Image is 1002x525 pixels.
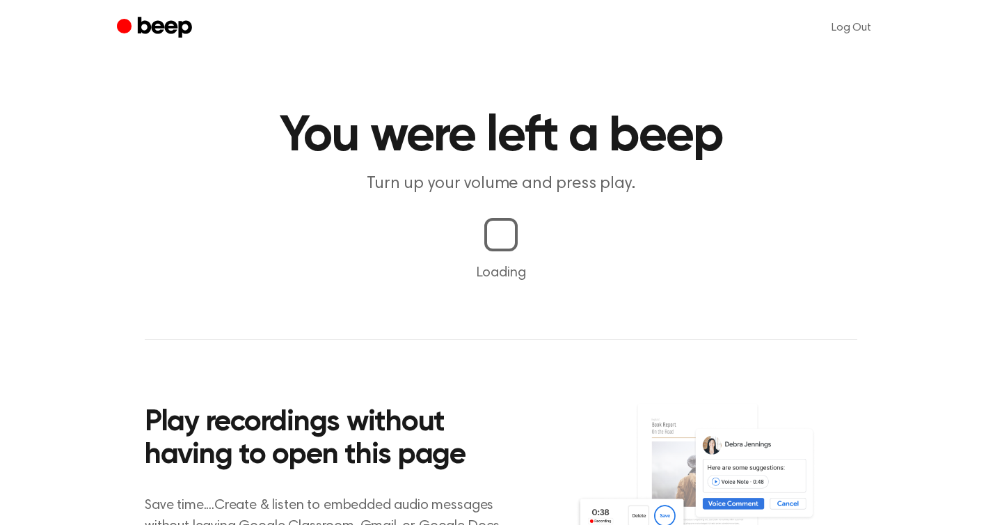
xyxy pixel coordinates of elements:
[234,173,768,196] p: Turn up your volume and press play.
[145,111,857,162] h1: You were left a beep
[117,15,196,42] a: Beep
[145,407,520,473] h2: Play recordings without having to open this page
[818,11,885,45] a: Log Out
[17,262,985,283] p: Loading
